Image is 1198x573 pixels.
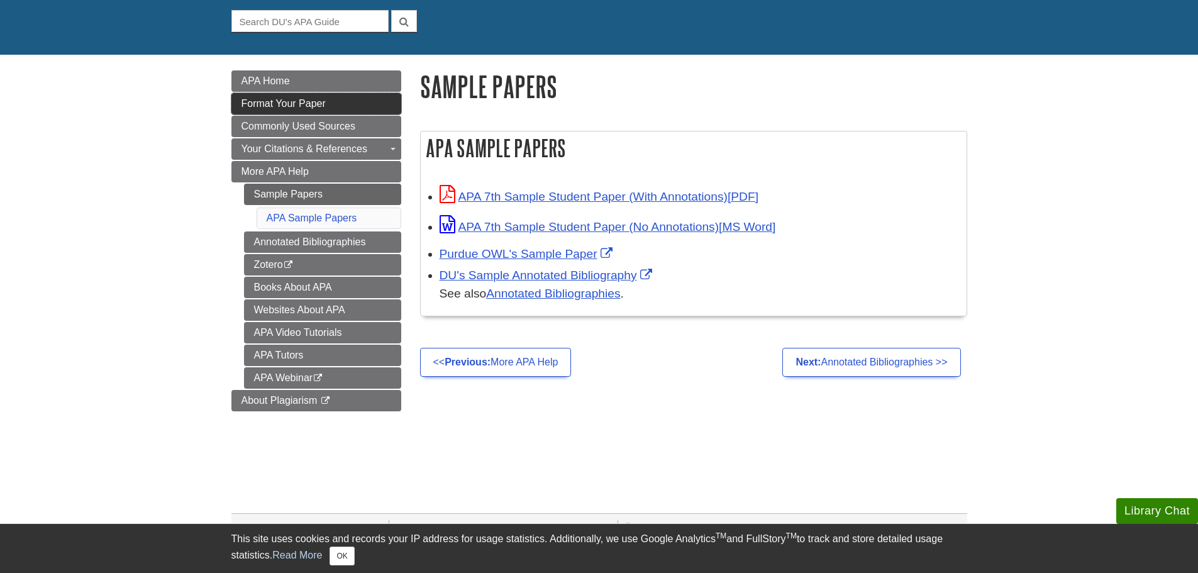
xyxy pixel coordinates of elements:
i: Print Page [624,522,634,532]
a: APA Home [231,70,401,92]
a: APA Video Tutorials [244,322,401,343]
a: Link opens in new window [440,247,616,260]
a: Next:Annotated Bibliographies >> [782,348,960,377]
a: Zotero [244,254,401,275]
a: Annotated Bibliographies [244,231,401,253]
a: APA Tutors [244,345,401,366]
button: Library Chat [1116,498,1198,524]
span: Format Your Paper [241,98,326,109]
i: This link opens in a new window [283,261,294,269]
a: APA Sample Papers [267,213,357,223]
a: Format Your Paper [231,93,401,114]
i: This link opens in a new window [320,397,331,405]
a: Login to LibApps [880,522,955,533]
a: Books About APA [244,277,401,298]
a: Websites About APA [244,299,401,321]
a: <<Previous:More APA Help [420,348,572,377]
span: [DATE] 1:03 PM [311,522,382,533]
a: More APA Help [231,161,401,182]
a: Link opens in new window [440,190,758,203]
button: Close [330,547,354,565]
a: Print Page [624,522,681,533]
a: Read More [272,550,322,560]
span: Commonly Used Sources [241,121,355,131]
a: About Plagiarism [231,390,401,411]
strong: Previous: [445,357,491,367]
sup: TM [716,531,726,540]
span: APA Home [241,75,290,86]
a: Your Citations & References [231,138,401,160]
h1: Sample Papers [420,70,967,103]
sup: TM [786,531,797,540]
span: More APA Help [241,166,309,177]
span: Last Updated: [241,522,308,533]
h2: APA Sample Papers [421,131,967,165]
input: Search DU's APA Guide [231,10,389,32]
i: This link opens in a new window [313,374,323,382]
div: This site uses cookies and records your IP address for usage statistics. Additionally, we use Goo... [231,531,967,565]
div: See also . [440,285,960,303]
a: Annotated Bibliographies [486,287,620,300]
span: About Plagiarism [241,395,318,406]
a: Sample Papers [244,184,401,205]
div: Guide Page Menu [231,70,401,411]
span: Your Citations & References [241,143,367,154]
a: APA Webinar [244,367,401,389]
a: Link opens in new window [440,220,776,233]
a: Link opens in new window [440,269,655,282]
strong: Next: [796,357,821,367]
span: [URL][PERSON_NAME][DOMAIN_NAME] [423,522,612,533]
span: URL: [396,522,419,533]
a: Commonly Used Sources [231,116,401,137]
